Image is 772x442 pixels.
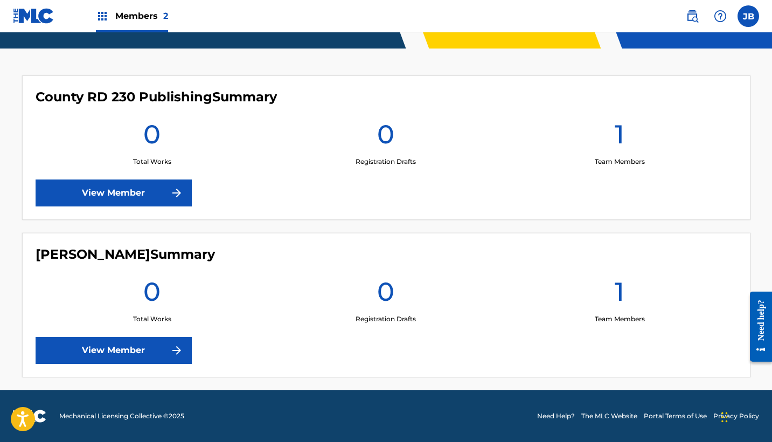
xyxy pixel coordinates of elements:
[36,337,192,364] a: View Member
[615,118,624,157] h1: 1
[681,5,703,27] a: Public Search
[143,118,161,157] h1: 0
[163,11,168,21] span: 2
[713,411,759,421] a: Privacy Policy
[377,118,394,157] h1: 0
[595,314,645,324] p: Team Members
[356,157,416,167] p: Registration Drafts
[115,10,168,22] span: Members
[356,314,416,324] p: Registration Drafts
[714,10,727,23] img: help
[742,282,772,371] iframe: Resource Center
[36,179,192,206] a: View Member
[738,5,759,27] div: User Menu
[710,5,731,27] div: Help
[537,411,575,421] a: Need Help?
[377,275,394,314] h1: 0
[133,314,171,324] p: Total Works
[170,187,183,199] img: f7272a7cc735f4ea7f67.svg
[59,411,184,421] span: Mechanical Licensing Collective © 2025
[644,411,707,421] a: Portal Terms of Use
[721,401,728,433] div: Drag
[13,410,46,423] img: logo
[36,246,215,263] h4: Jillian Bryant
[581,411,637,421] a: The MLC Website
[36,89,277,105] h4: County RD 230 Publishing
[595,157,645,167] p: Team Members
[686,10,699,23] img: search
[96,10,109,23] img: Top Rightsholders
[13,8,54,24] img: MLC Logo
[615,275,624,314] h1: 1
[170,344,183,357] img: f7272a7cc735f4ea7f67.svg
[143,275,161,314] h1: 0
[133,157,171,167] p: Total Works
[718,390,772,442] iframe: Chat Widget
